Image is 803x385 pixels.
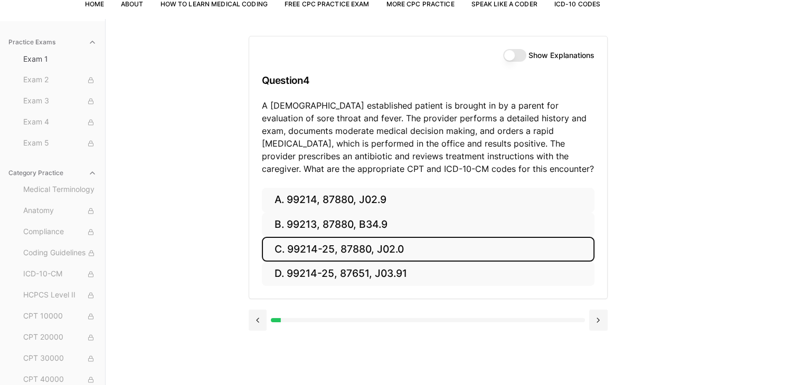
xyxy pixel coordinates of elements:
[19,181,101,198] button: Medical Terminology
[262,65,594,96] h3: Question 4
[23,74,97,86] span: Exam 2
[262,99,594,175] p: A [DEMOGRAPHIC_DATA] established patient is brought in by a parent for evaluation of sore throat ...
[23,205,97,217] span: Anatomy
[19,329,101,346] button: CPT 20000
[23,332,97,343] span: CPT 20000
[23,184,97,196] span: Medical Terminology
[19,114,101,131] button: Exam 4
[23,290,97,301] span: HCPCS Level II
[262,262,594,286] button: D. 99214-25, 87651, J03.91
[19,266,101,283] button: ICD-10-CM
[19,350,101,367] button: CPT 30000
[19,203,101,219] button: Anatomy
[262,237,594,262] button: C. 99214-25, 87880, J02.0
[19,135,101,152] button: Exam 5
[23,311,97,322] span: CPT 10000
[19,72,101,89] button: Exam 2
[262,188,594,213] button: A. 99214, 87880, J02.9
[23,226,97,238] span: Compliance
[19,224,101,240] button: Compliance
[23,117,97,128] span: Exam 4
[23,138,97,149] span: Exam 5
[19,51,101,68] button: Exam 1
[19,308,101,325] button: CPT 10000
[23,268,97,280] span: ICD-10-CM
[528,52,594,59] label: Show Explanations
[23,54,97,64] span: Exam 1
[23,95,97,107] span: Exam 3
[262,213,594,237] button: B. 99213, 87880, B34.9
[19,287,101,304] button: HCPCS Level II
[23,353,97,364] span: CPT 30000
[23,247,97,259] span: Coding Guidelines
[19,93,101,110] button: Exam 3
[19,245,101,262] button: Coding Guidelines
[4,34,101,51] button: Practice Exams
[4,165,101,181] button: Category Practice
